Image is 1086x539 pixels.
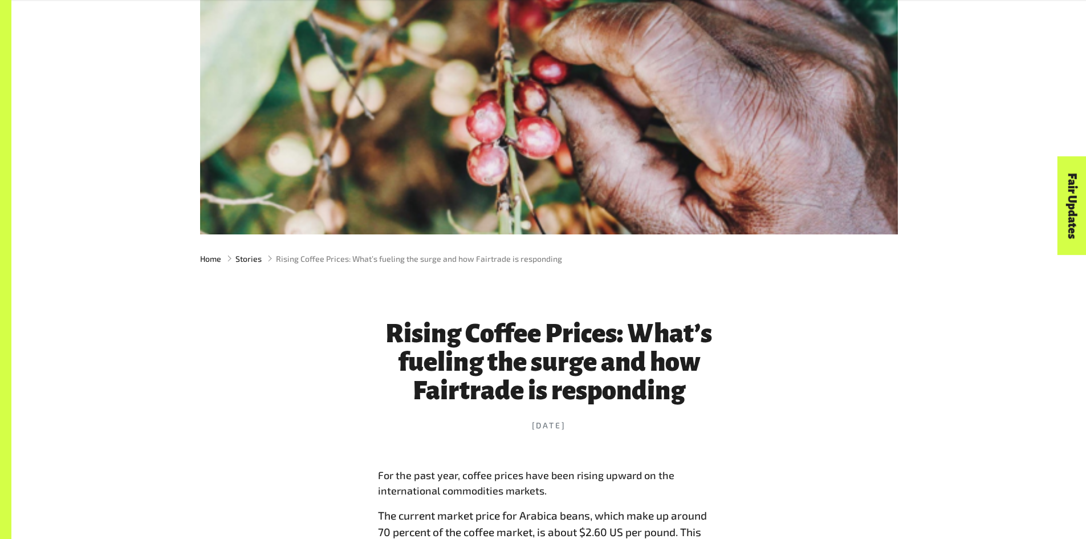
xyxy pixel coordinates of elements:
[378,319,720,405] h1: Rising Coffee Prices: What’s fueling the surge and how Fairtrade is responding
[235,253,262,265] a: Stories
[378,419,720,431] time: [DATE]
[200,253,221,265] a: Home
[378,468,720,499] p: For the past year, coffee prices have been rising upward on the international commodities markets.
[276,253,562,265] span: Rising Coffee Prices: What’s fueling the surge and how Fairtrade is responding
